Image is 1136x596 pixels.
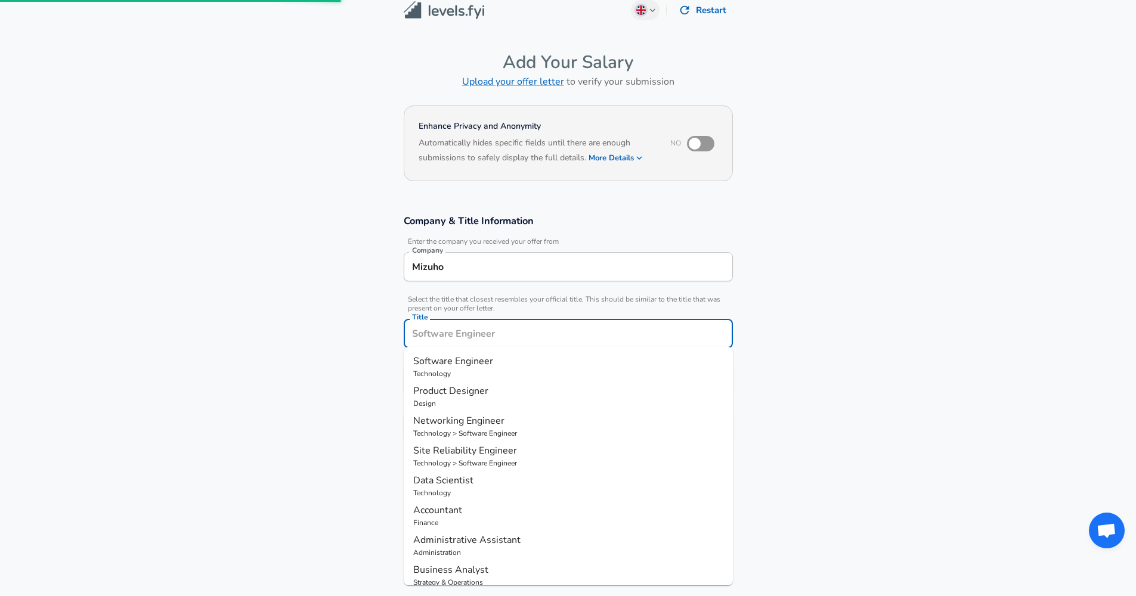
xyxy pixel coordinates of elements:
[462,75,564,88] a: Upload your offer letter
[413,368,723,379] p: Technology
[1089,513,1125,548] div: Open chat
[413,504,462,517] span: Accountant
[413,458,723,468] p: Technology > Software Engineer
[404,214,733,228] h3: Company & Title Information
[413,474,473,487] span: Data Scientist
[636,5,646,15] img: English (UK)
[413,488,723,498] p: Technology
[413,563,488,576] span: Business Analyst
[413,547,723,558] p: Administration
[404,237,733,246] span: Enter the company you received your offer from
[409,257,728,276] input: Google
[413,444,517,457] span: Site Reliability Engineer
[412,313,428,321] label: Title
[404,51,733,73] h4: Add Your Salary
[413,414,504,427] span: Networking Engineer
[413,398,723,409] p: Design
[412,247,443,254] label: Company
[413,577,723,588] p: Strategy & Operations
[413,517,723,528] p: Finance
[413,428,723,439] p: Technology > Software Engineer
[589,150,643,166] button: More Details
[413,384,488,398] span: Product Designer
[670,138,681,148] span: No
[404,295,733,313] span: Select the title that closest resembles your official title. This should be similar to the title ...
[413,355,493,368] span: Software Engineer
[419,120,654,132] h4: Enhance Privacy and Anonymity
[413,533,521,547] span: Administrative Assistant
[404,1,484,20] img: Levels.fyi
[409,324,728,343] input: Software Engineer
[419,136,654,166] h6: Automatically hides specific fields until there are enough submissions to safely display the full...
[404,73,733,90] h6: to verify your submission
